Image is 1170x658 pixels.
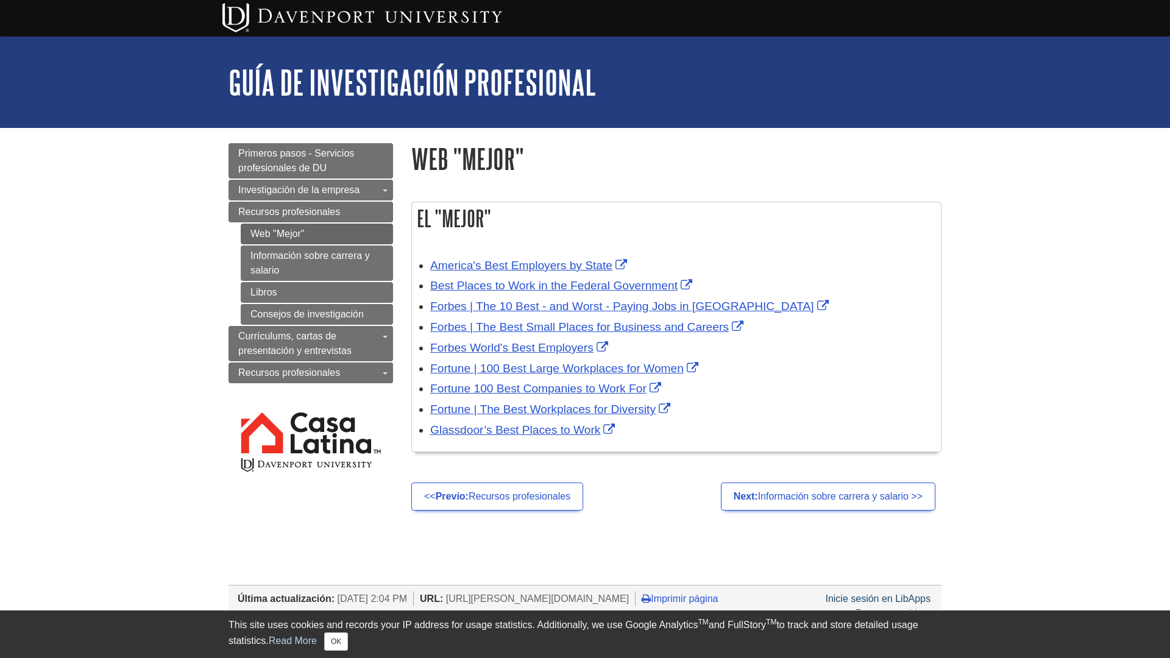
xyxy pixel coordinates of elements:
a: Link opens in new window [430,423,618,436]
a: Link opens in new window [430,279,695,292]
strong: Previo: [436,491,469,501]
a: Link opens in new window [430,320,746,333]
a: Guía de investigación profesional [229,63,596,101]
a: Link opens in new window [430,382,664,395]
h2: El "mejor" [412,202,941,235]
a: Imprimir página [642,593,718,604]
a: Link opens in new window [430,362,701,375]
div: This site uses cookies and records your IP address for usage statistics. Additionally, we use Goo... [229,618,941,651]
a: Consejos de investigación [241,304,393,325]
a: Link opens in new window [430,300,832,313]
a: Información sobre carrera y salario [241,246,393,281]
a: Inicie sesión en LibApps [825,593,931,604]
button: Close [324,632,348,651]
a: Recursos profesionales [229,202,393,222]
h1: Web "Mejor" [411,143,941,174]
span: Última actualización: [238,593,335,604]
a: Primeros pasos - Servicios profesionales de DU [229,143,393,179]
span: [URL][PERSON_NAME][DOMAIN_NAME] [446,593,629,604]
sup: TM [766,618,776,626]
a: Currículums, cartas de presentación y entrevistas [229,326,393,361]
a: Web "Mejor" [241,224,393,244]
sup: TM [698,618,708,626]
span: Primeros pasos - Servicios profesionales de DU [238,148,354,173]
a: Next:Información sobre carrera y salario >> [721,483,935,511]
a: Report a problem [855,608,931,618]
strong: Next: [734,491,758,501]
a: <<Previo:Recursos profesionales [411,483,583,511]
a: Libros [241,282,393,303]
a: Recursos profesionales [229,363,393,383]
a: Investigación de la empresa [229,180,393,200]
i: Imprimir página [642,593,651,603]
span: URL: [420,593,443,604]
span: [DATE] 2:04 PM [338,593,407,604]
a: Link opens in new window [430,341,611,354]
a: Link opens in new window [430,259,630,272]
div: Guide Page Menu [229,143,393,495]
a: Link opens in new window [430,403,673,416]
span: Recursos profesionales [238,207,340,217]
img: Davenport University [222,3,502,32]
a: Read More [269,635,317,646]
span: Investigación de la empresa [238,185,360,195]
span: Currículums, cartas de presentación y entrevistas [238,331,352,356]
span: Recursos profesionales [238,367,340,378]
